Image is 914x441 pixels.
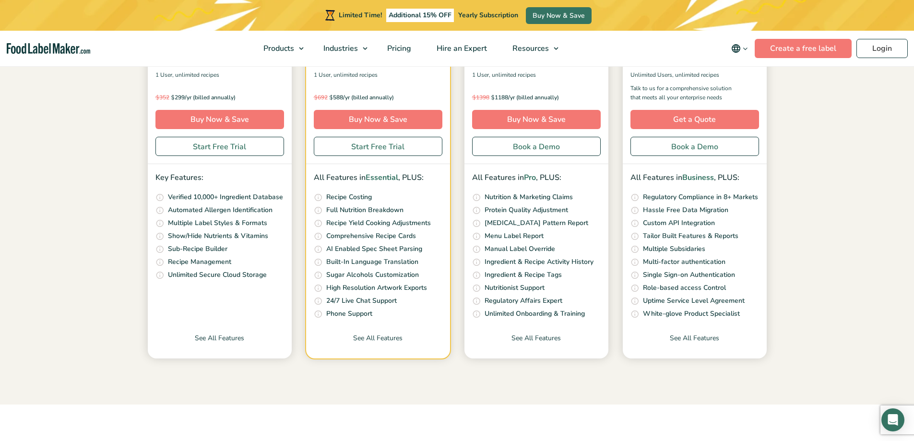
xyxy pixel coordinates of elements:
p: Nutritionist Support [485,283,545,293]
span: $ [491,94,495,101]
span: , Unlimited Recipes [172,71,219,79]
p: Hassle Free Data Migration [643,205,728,215]
p: Custom API Integration [643,218,715,228]
p: Verified 10,000+ Ingredient Database [168,192,283,203]
span: Yearly Subscription [458,11,518,20]
p: Unlimited Secure Cloud Storage [168,270,267,280]
span: Products [261,43,295,54]
a: Book a Demo [630,137,759,156]
span: , Unlimited Recipes [489,71,536,79]
p: All Features in , PLUS: [630,172,759,184]
span: , Unlimited Recipes [672,71,719,79]
p: [MEDICAL_DATA] Pattern Report [485,218,588,228]
p: All Features in , PLUS: [314,172,442,184]
span: Essential [366,172,398,183]
p: 299/yr (billed annually) [155,93,284,102]
p: Role-based access Control [643,283,726,293]
p: Comprehensive Recipe Cards [326,231,416,241]
p: Sub-Recipe Builder [168,244,227,254]
p: Single Sign-on Authentication [643,270,735,280]
span: 1 User [314,71,331,79]
p: Multiple Label Styles & Formats [168,218,267,228]
span: Pro [524,172,536,183]
span: $ [171,94,175,101]
a: Pricing [375,31,422,66]
p: Automated Allergen Identification [168,205,273,215]
p: Talk to us for a comprehensive solution that meets all your enterprise needs [630,84,741,102]
p: Tailor Built Features & Reports [643,231,738,241]
p: 24/7 Live Chat Support [326,296,397,306]
p: Menu Label Report [485,231,544,241]
a: Products [251,31,309,66]
span: $ [329,94,333,101]
p: Full Nutrition Breakdown [326,205,404,215]
a: Start Free Trial [314,137,442,156]
p: Unlimited Onboarding & Training [485,309,585,319]
a: Book a Demo [472,137,601,156]
span: Unlimited Users [630,71,672,79]
span: Hire an Expert [434,43,488,54]
p: Ingredient & Recipe Activity History [485,257,594,267]
p: High Resolution Artwork Exports [326,283,427,293]
p: Protein Quality Adjustment [485,205,568,215]
p: Uptime Service Level Agreement [643,296,745,306]
span: Business [682,172,714,183]
p: All Features in , PLUS: [472,172,601,184]
p: 1188/yr (billed annually) [472,93,601,102]
span: , Unlimited Recipes [331,71,378,79]
p: Multiple Subsidaries [643,244,705,254]
span: $ [155,94,159,101]
del: 692 [314,94,328,101]
p: Key Features: [155,172,284,184]
div: Open Intercom Messenger [881,408,904,431]
p: Recipe Management [168,257,231,267]
p: Recipe Costing [326,192,372,203]
a: See All Features [464,333,608,358]
a: Buy Now & Save [526,7,592,24]
a: Get a Quote [630,110,759,129]
span: $ [472,94,476,101]
a: Buy Now & Save [155,110,284,129]
p: Regulatory Compliance in 8+ Markets [643,192,758,203]
span: 1 User [472,71,489,79]
span: Pricing [384,43,412,54]
del: 1398 [472,94,489,101]
span: Limited Time! [339,11,382,20]
p: White-glove Product Specialist [643,309,740,319]
a: Login [856,39,908,58]
span: $ [314,94,318,101]
span: Additional 15% OFF [386,9,454,22]
a: Create a free label [755,39,852,58]
p: Built-In Language Translation [326,257,418,267]
p: Ingredient & Recipe Tags [485,270,562,280]
p: Manual Label Override [485,244,555,254]
p: AI Enabled Spec Sheet Parsing [326,244,422,254]
span: 1 User [155,71,172,79]
a: Resources [500,31,563,66]
a: Buy Now & Save [472,110,601,129]
p: 588/yr (billed annually) [314,93,442,102]
p: Phone Support [326,309,372,319]
a: Start Free Trial [155,137,284,156]
a: See All Features [623,333,767,358]
a: See All Features [306,333,450,358]
a: Buy Now & Save [314,110,442,129]
del: 352 [155,94,169,101]
a: See All Features [148,333,292,358]
p: Show/Hide Nutrients & Vitamins [168,231,268,241]
p: Regulatory Affairs Expert [485,296,562,306]
a: Industries [311,31,372,66]
span: Industries [320,43,359,54]
p: Recipe Yield Cooking Adjustments [326,218,431,228]
a: Hire an Expert [424,31,498,66]
span: Resources [510,43,550,54]
p: Sugar Alcohols Customization [326,270,419,280]
p: Nutrition & Marketing Claims [485,192,573,203]
p: Multi-factor authentication [643,257,725,267]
